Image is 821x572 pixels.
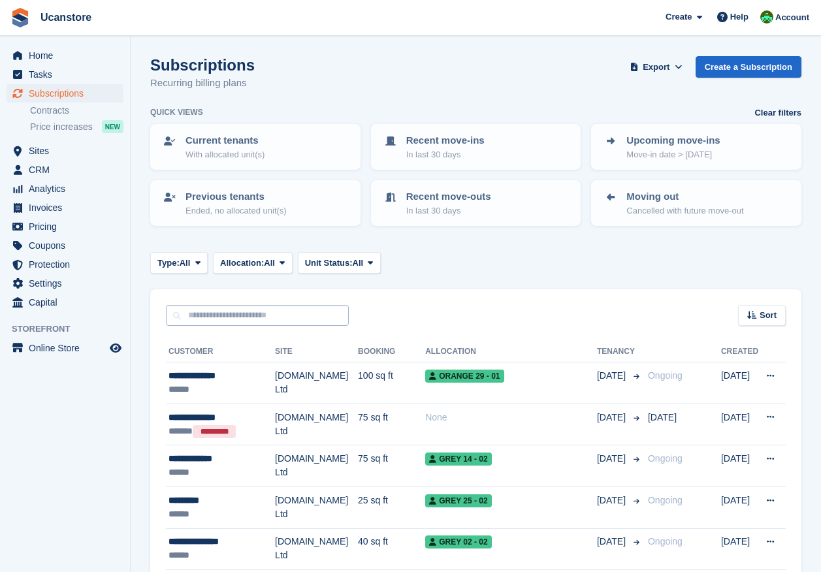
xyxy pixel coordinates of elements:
[648,370,683,381] span: Ongoing
[648,453,683,464] span: Ongoing
[643,61,669,74] span: Export
[29,84,107,103] span: Subscriptions
[7,339,123,357] a: menu
[592,125,800,168] a: Upcoming move-ins Move-in date > [DATE]
[10,8,30,27] img: stora-icon-8386f47178a22dfd0bd8f6a31ec36ba5ce8667c1dd55bd0f319d3a0aa187defe.svg
[150,106,203,118] h6: Quick views
[358,342,425,362] th: Booking
[425,411,597,424] div: None
[7,217,123,236] a: menu
[7,274,123,293] a: menu
[29,217,107,236] span: Pricing
[7,199,123,217] a: menu
[264,257,275,270] span: All
[29,255,107,274] span: Protection
[220,257,264,270] span: Allocation:
[275,404,358,445] td: [DOMAIN_NAME] Ltd
[30,104,123,117] a: Contracts
[29,236,107,255] span: Coupons
[185,204,287,217] p: Ended, no allocated unit(s)
[7,255,123,274] a: menu
[372,125,580,168] a: Recent move-ins In last 30 days
[721,486,758,528] td: [DATE]
[760,309,777,322] span: Sort
[305,257,353,270] span: Unit Status:
[30,121,93,133] span: Price increases
[213,252,293,274] button: Allocation: All
[425,535,491,548] span: Grey 02 - 02
[29,46,107,65] span: Home
[721,404,758,445] td: [DATE]
[185,148,265,161] p: With allocated unit(s)
[150,76,255,91] p: Recurring billing plans
[597,369,628,383] span: [DATE]
[425,370,504,383] span: Orange 29 - 01
[7,84,123,103] a: menu
[425,342,597,362] th: Allocation
[666,10,692,24] span: Create
[721,362,758,404] td: [DATE]
[30,119,123,134] a: Price increases NEW
[7,142,123,160] a: menu
[150,56,255,74] h1: Subscriptions
[275,486,358,528] td: [DOMAIN_NAME] Ltd
[626,148,720,161] p: Move-in date > [DATE]
[157,257,180,270] span: Type:
[358,445,425,487] td: 75 sq ft
[185,189,287,204] p: Previous tenants
[597,411,628,424] span: [DATE]
[372,182,580,225] a: Recent move-outs In last 30 days
[12,323,130,336] span: Storefront
[275,445,358,487] td: [DOMAIN_NAME] Ltd
[425,453,491,466] span: Grey 14 - 02
[628,56,685,78] button: Export
[358,362,425,404] td: 100 sq ft
[406,133,485,148] p: Recent move-ins
[597,342,643,362] th: Tenancy
[7,65,123,84] a: menu
[648,412,677,422] span: [DATE]
[275,342,358,362] th: Site
[152,182,359,225] a: Previous tenants Ended, no allocated unit(s)
[358,404,425,445] td: 75 sq ft
[425,494,491,507] span: Grey 25 - 02
[7,293,123,311] a: menu
[597,494,628,507] span: [DATE]
[7,161,123,179] a: menu
[166,342,275,362] th: Customer
[406,204,491,217] p: In last 30 days
[29,339,107,357] span: Online Store
[180,257,191,270] span: All
[29,142,107,160] span: Sites
[29,161,107,179] span: CRM
[7,46,123,65] a: menu
[597,535,628,548] span: [DATE]
[29,293,107,311] span: Capital
[29,274,107,293] span: Settings
[150,252,208,274] button: Type: All
[7,180,123,198] a: menu
[760,10,773,24] img: Leanne Tythcott
[721,445,758,487] td: [DATE]
[185,133,265,148] p: Current tenants
[626,133,720,148] p: Upcoming move-ins
[696,56,801,78] a: Create a Subscription
[626,189,743,204] p: Moving out
[35,7,97,28] a: Ucanstore
[152,125,359,168] a: Current tenants With allocated unit(s)
[29,65,107,84] span: Tasks
[358,486,425,528] td: 25 sq ft
[275,362,358,404] td: [DOMAIN_NAME] Ltd
[358,528,425,570] td: 40 sq ft
[721,528,758,570] td: [DATE]
[597,452,628,466] span: [DATE]
[730,10,749,24] span: Help
[648,536,683,547] span: Ongoing
[626,204,743,217] p: Cancelled with future move-out
[353,257,364,270] span: All
[29,199,107,217] span: Invoices
[108,340,123,356] a: Preview store
[406,189,491,204] p: Recent move-outs
[721,342,758,362] th: Created
[29,180,107,198] span: Analytics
